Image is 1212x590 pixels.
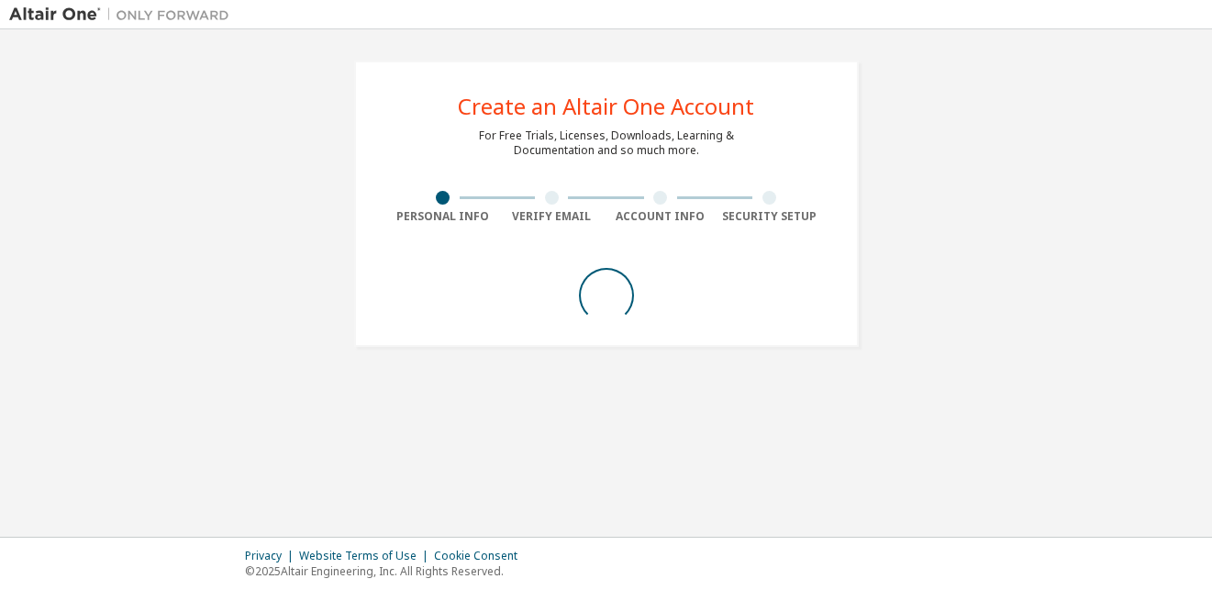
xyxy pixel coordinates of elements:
[479,128,734,158] div: For Free Trials, Licenses, Downloads, Learning & Documentation and so much more.
[458,95,754,117] div: Create an Altair One Account
[299,549,434,563] div: Website Terms of Use
[434,549,528,563] div: Cookie Consent
[715,209,824,224] div: Security Setup
[245,563,528,579] p: © 2025 Altair Engineering, Inc. All Rights Reserved.
[9,6,239,24] img: Altair One
[606,209,716,224] div: Account Info
[497,209,606,224] div: Verify Email
[389,209,498,224] div: Personal Info
[245,549,299,563] div: Privacy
